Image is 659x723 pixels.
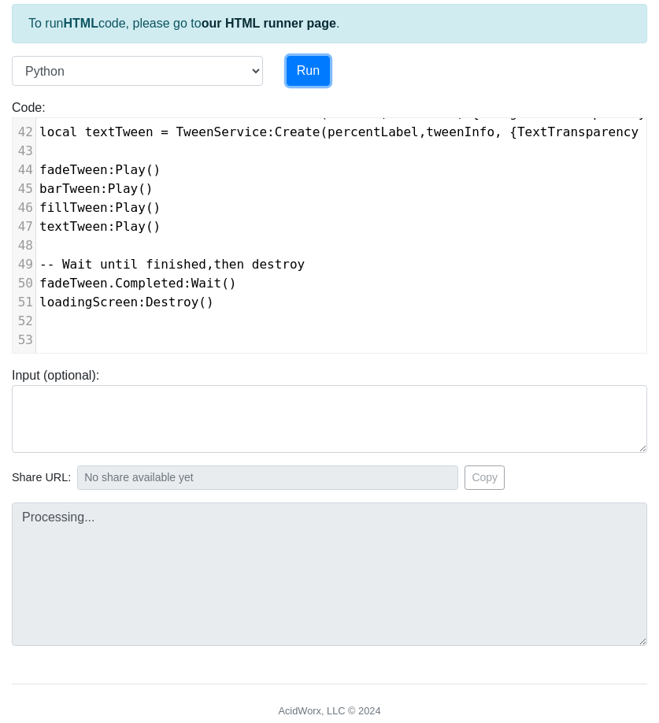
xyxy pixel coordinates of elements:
[39,219,108,234] span: textTween
[77,465,458,490] input: No share available yet
[115,200,146,215] span: Play
[328,124,419,139] span: percentLabel
[39,162,161,177] span: : ()
[13,123,35,142] div: 42
[13,217,35,236] div: 47
[100,257,138,272] span: until
[202,17,336,30] a: our HTML runner page
[85,124,154,139] span: textTween
[13,161,35,180] div: 44
[287,56,330,86] button: Run
[115,162,146,177] span: Play
[13,180,35,198] div: 45
[13,274,35,293] div: 50
[252,257,305,272] span: destroy
[63,17,98,30] strong: HTML
[39,257,305,272] span: ,
[176,124,267,139] span: TweenService
[39,257,54,272] span: --
[275,124,320,139] span: Create
[13,198,35,217] div: 46
[278,703,380,718] div: AcidWorx, LLC © 2024
[161,124,168,139] span: =
[12,469,71,487] span: Share URL:
[115,276,183,291] span: Completed
[39,200,161,215] span: : ()
[39,276,237,291] span: . : ()
[146,257,206,272] span: finished
[13,312,35,331] div: 52
[39,276,108,291] span: fadeTween
[115,219,146,234] span: Play
[39,124,77,139] span: local
[108,181,139,196] span: Play
[214,257,245,272] span: then
[517,124,639,139] span: TextTransparency
[62,257,93,272] span: Wait
[13,331,35,350] div: 53
[39,162,108,177] span: fadeTween
[13,255,35,274] div: 49
[39,181,100,196] span: barTween
[426,124,494,139] span: tweenInfo
[465,465,505,490] button: Copy
[191,276,222,291] span: Wait
[39,295,214,310] span: : ()
[13,293,35,312] div: 51
[39,295,138,310] span: loadingScreen
[146,295,198,310] span: Destroy
[39,219,161,234] span: : ()
[12,4,647,43] div: To run code, please go to .
[13,236,35,255] div: 48
[39,181,154,196] span: : ()
[13,142,35,161] div: 43
[39,200,108,215] span: fillTween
